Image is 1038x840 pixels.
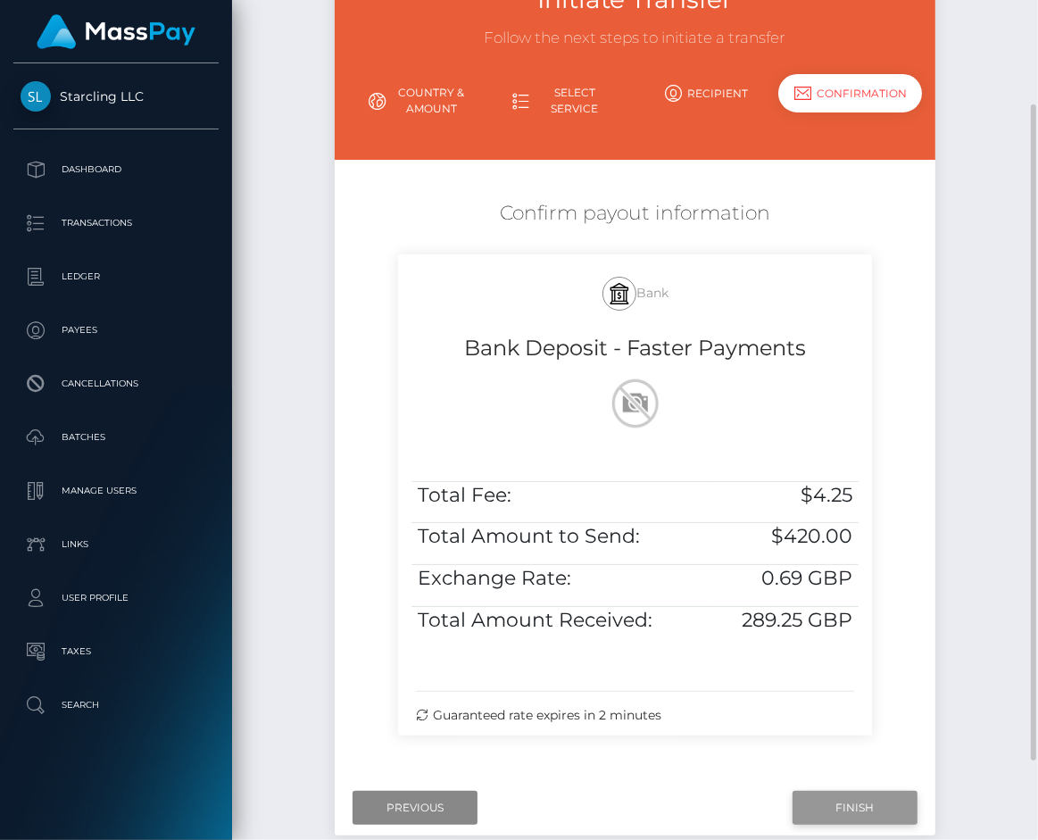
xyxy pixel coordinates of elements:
h5: Confirm payout information [348,200,922,228]
h5: $4.25 [716,482,851,510]
p: Dashboard [21,156,212,183]
input: Finish [793,791,918,825]
div: Confirmation [778,74,922,112]
a: Country & Amount [348,78,492,124]
h5: 289.25 GBP [716,607,851,635]
a: Taxes [13,629,219,674]
a: Recipient [635,78,779,109]
h5: Bank [411,268,858,320]
img: Starcling LLC [21,81,51,112]
a: Dashboard [13,147,219,192]
a: Manage Users [13,469,219,513]
a: Search [13,683,219,728]
span: Starcling LLC [13,88,219,104]
a: Batches [13,415,219,460]
a: Ledger [13,254,219,299]
p: Taxes [21,638,212,665]
div: Guaranteed rate expires in 2 minutes [416,706,853,725]
img: MassPay Logo [37,14,195,49]
a: Cancellations [13,362,219,406]
a: Select Service [492,78,635,124]
h5: Exchange Rate: [418,565,703,593]
input: Previous [353,791,477,825]
h5: Total Fee: [418,482,703,510]
a: Payees [13,308,219,353]
h5: Total Amount Received: [418,607,703,635]
p: Links [21,531,212,558]
h5: Total Amount to Send: [418,523,703,551]
p: Transactions [21,210,212,237]
h4: Bank Deposit - Faster Payments [411,333,858,364]
h5: 0.69 GBP [716,565,851,593]
a: Transactions [13,201,219,245]
a: Links [13,522,219,567]
a: User Profile [13,576,219,620]
p: Cancellations [21,370,212,397]
h3: Follow the next steps to initiate a transfer [348,28,922,49]
img: wMhJQYtZFAryAAAAABJRU5ErkJggg== [607,375,664,432]
p: Search [21,692,212,719]
p: Ledger [21,263,212,290]
img: bank.svg [609,283,630,304]
p: Payees [21,317,212,344]
h5: $420.00 [716,523,851,551]
p: User Profile [21,585,212,611]
p: Manage Users [21,478,212,504]
p: Batches [21,424,212,451]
